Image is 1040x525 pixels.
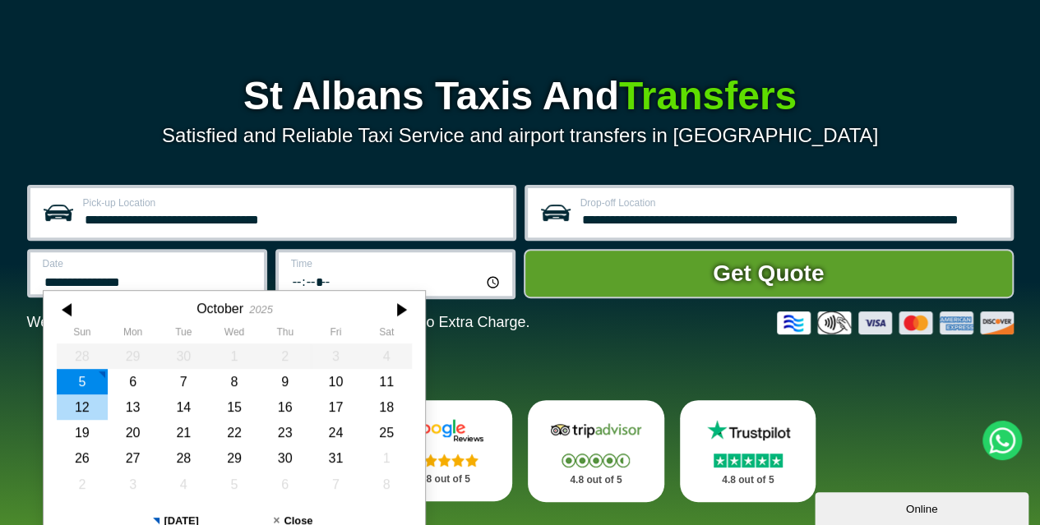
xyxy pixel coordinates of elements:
[107,394,158,420] div: 13 October 2025
[27,314,530,331] p: We Now Accept Card & Contactless Payment In
[310,445,361,471] div: 31 October 2025
[209,472,260,497] div: 05 November 2025
[361,472,412,497] div: 08 November 2025
[27,76,1014,116] h1: St Albans Taxis And
[777,311,1014,334] img: Credit And Debit Cards
[619,74,797,117] span: Transfers
[83,198,503,208] label: Pick-up Location
[57,445,108,471] div: 26 October 2025
[341,314,529,330] span: The Car at No Extra Charge.
[698,470,798,490] p: 4.8 out of 5
[196,301,243,316] div: October
[57,420,108,445] div: 19 October 2025
[107,343,158,369] div: 29 September 2025
[546,470,646,490] p: 4.8 out of 5
[107,445,158,471] div: 27 October 2025
[158,420,209,445] div: 21 October 2025
[158,472,209,497] div: 04 November 2025
[361,326,412,343] th: Saturday
[376,400,512,501] a: Google Stars 4.8 out of 5
[57,326,108,343] th: Sunday
[57,369,108,394] div: 05 October 2025
[43,259,254,269] label: Date
[209,420,260,445] div: 22 October 2025
[209,326,260,343] th: Wednesday
[259,369,310,394] div: 09 October 2025
[249,303,272,315] div: 2025
[259,343,310,369] div: 02 October 2025
[528,400,664,502] a: Tripadvisor Stars 4.8 out of 5
[310,420,361,445] div: 24 October 2025
[524,249,1014,298] button: Get Quote
[310,394,361,420] div: 17 October 2025
[259,326,310,343] th: Thursday
[361,445,412,471] div: 01 November 2025
[259,394,310,420] div: 16 October 2025
[259,472,310,497] div: 06 November 2025
[158,326,209,343] th: Tuesday
[562,454,630,467] img: Stars
[547,418,645,443] img: Tripadvisor
[107,472,158,497] div: 03 November 2025
[107,420,158,445] div: 20 October 2025
[209,369,260,394] div: 08 October 2025
[259,445,310,471] div: 30 October 2025
[680,400,816,502] a: Trustpilot Stars 4.8 out of 5
[57,472,108,497] div: 02 November 2025
[259,420,310,445] div: 23 October 2025
[361,394,412,420] div: 18 October 2025
[394,469,494,490] p: 4.8 out of 5
[361,343,412,369] div: 04 October 2025
[158,343,209,369] div: 30 September 2025
[209,394,260,420] div: 15 October 2025
[158,369,209,394] div: 07 October 2025
[714,454,783,467] img: Stars
[310,326,361,343] th: Friday
[580,198,1001,208] label: Drop-off Location
[410,454,478,467] img: Stars
[361,369,412,394] div: 11 October 2025
[107,326,158,343] th: Monday
[158,394,209,420] div: 14 October 2025
[291,259,502,269] label: Time
[57,343,108,369] div: 28 September 2025
[395,418,493,443] img: Google
[107,369,158,394] div: 06 October 2025
[310,472,361,497] div: 07 November 2025
[310,369,361,394] div: 10 October 2025
[209,445,260,471] div: 29 October 2025
[57,394,108,420] div: 12 October 2025
[158,445,209,471] div: 28 October 2025
[27,124,1014,147] p: Satisfied and Reliable Taxi Service and airport transfers in [GEOGRAPHIC_DATA]
[815,489,1032,525] iframe: chat widget
[310,343,361,369] div: 03 October 2025
[209,343,260,369] div: 01 October 2025
[699,418,797,443] img: Trustpilot
[361,420,412,445] div: 25 October 2025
